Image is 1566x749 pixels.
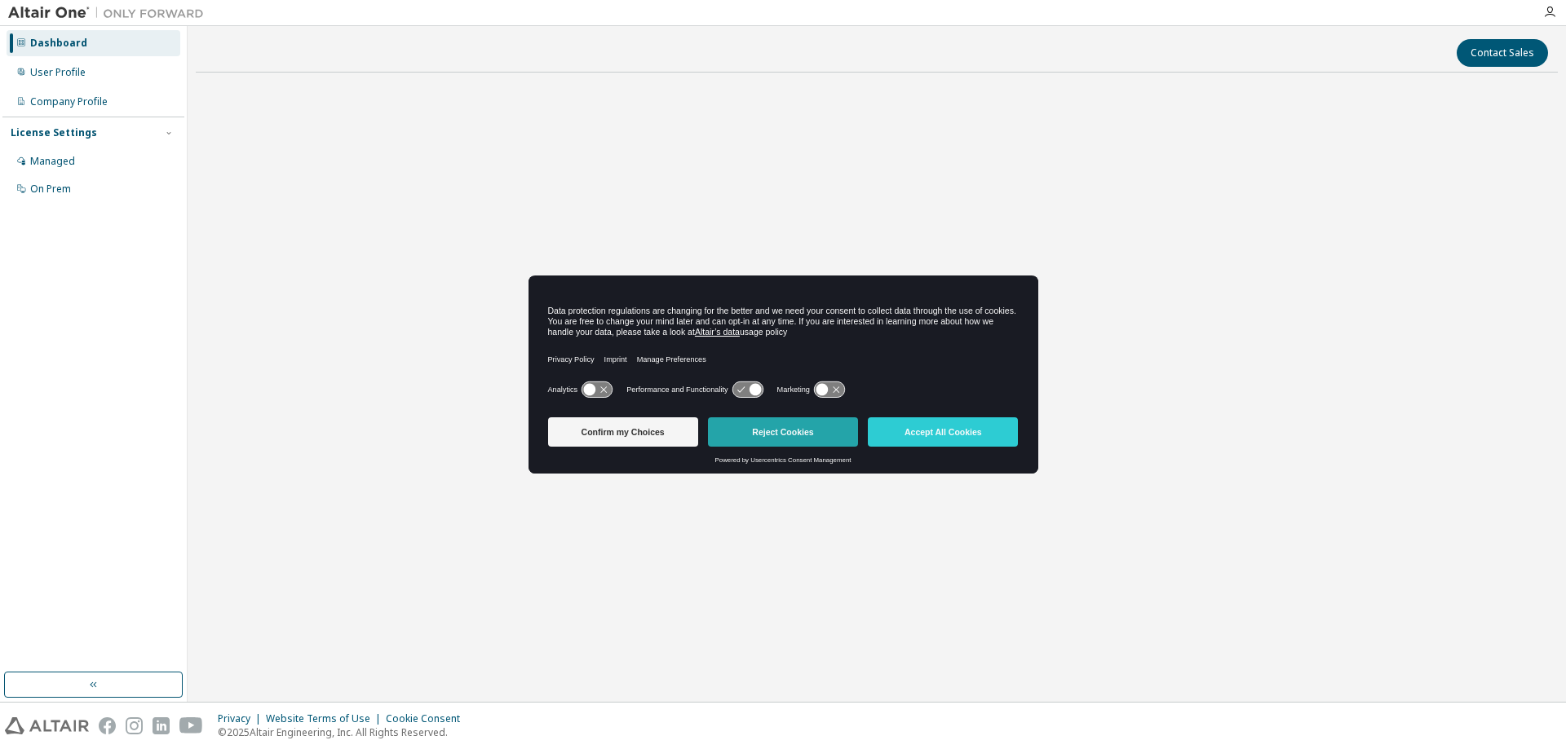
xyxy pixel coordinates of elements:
[30,37,87,50] div: Dashboard
[8,5,212,21] img: Altair One
[126,717,143,734] img: instagram.svg
[30,66,86,79] div: User Profile
[30,183,71,196] div: On Prem
[5,717,89,734] img: altair_logo.svg
[11,126,97,139] div: License Settings
[386,712,470,725] div: Cookie Consent
[153,717,170,734] img: linkedin.svg
[179,717,203,734] img: youtube.svg
[266,712,386,725] div: Website Terms of Use
[99,717,116,734] img: facebook.svg
[30,95,108,108] div: Company Profile
[218,725,470,739] p: © 2025 Altair Engineering, Inc. All Rights Reserved.
[30,155,75,168] div: Managed
[218,712,266,725] div: Privacy
[1457,39,1548,67] button: Contact Sales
